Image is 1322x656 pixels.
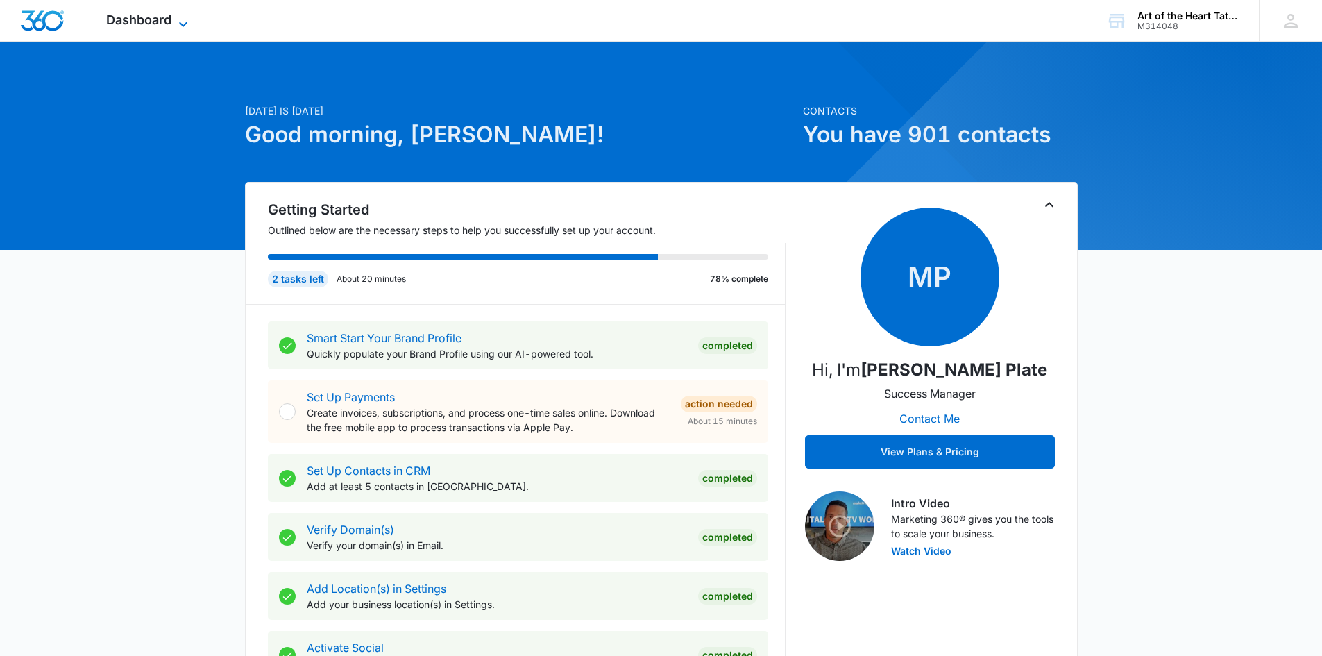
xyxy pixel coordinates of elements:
div: Completed [698,588,757,605]
p: Hi, I'm [812,358,1047,382]
p: Marketing 360® gives you the tools to scale your business. [891,512,1055,541]
a: Verify Domain(s) [307,523,394,537]
h3: Intro Video [891,495,1055,512]
a: Smart Start Your Brand Profile [307,331,461,345]
strong: [PERSON_NAME] Plate [861,360,1047,380]
p: Contacts [803,103,1078,118]
p: Add your business location(s) in Settings. [307,597,687,612]
img: Intro Video [805,491,874,561]
div: 2 tasks left [268,271,328,287]
p: 78% complete [710,273,768,285]
button: Watch Video [891,546,951,556]
a: Set Up Contacts in CRM [307,464,430,478]
span: Dashboard [106,12,171,27]
div: account name [1137,10,1239,22]
div: account id [1137,22,1239,31]
h1: You have 901 contacts [803,118,1078,151]
p: About 20 minutes [337,273,406,285]
p: Add at least 5 contacts in [GEOGRAPHIC_DATA]. [307,479,687,494]
p: Quickly populate your Brand Profile using our AI-powered tool. [307,346,687,361]
button: Toggle Collapse [1041,196,1058,213]
h2: Getting Started [268,199,786,220]
p: Success Manager [884,385,976,402]
button: View Plans & Pricing [805,435,1055,469]
p: Outlined below are the necessary steps to help you successfully set up your account. [268,223,786,237]
a: Activate Social [307,641,384,655]
span: About 15 minutes [688,415,757,428]
div: Completed [698,470,757,487]
div: Completed [698,337,757,354]
a: Add Location(s) in Settings [307,582,446,596]
p: Verify your domain(s) in Email. [307,538,687,553]
div: Completed [698,529,757,546]
h1: Good morning, [PERSON_NAME]! [245,118,795,151]
span: MP [861,208,999,346]
p: [DATE] is [DATE] [245,103,795,118]
a: Set Up Payments [307,390,395,404]
button: Contact Me [885,402,974,435]
div: Action Needed [681,396,757,412]
p: Create invoices, subscriptions, and process one-time sales online. Download the free mobile app t... [307,405,670,435]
